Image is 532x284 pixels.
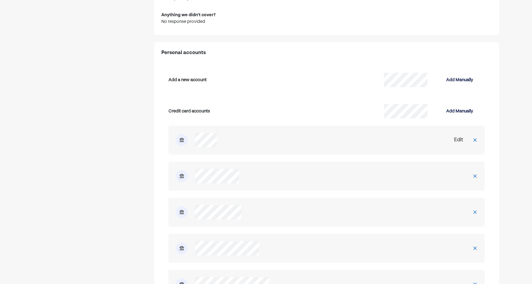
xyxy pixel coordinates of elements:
div: Edit [454,136,463,144]
div: Add Manually [446,108,473,115]
div: Add Manually [446,76,473,84]
div: No response provided [161,18,216,25]
div: Anything we didn't cover? [161,12,216,18]
h2: Personal accounts [161,49,206,57]
div: Add a new account [169,75,327,84]
div: Credit card accounts [169,107,327,116]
